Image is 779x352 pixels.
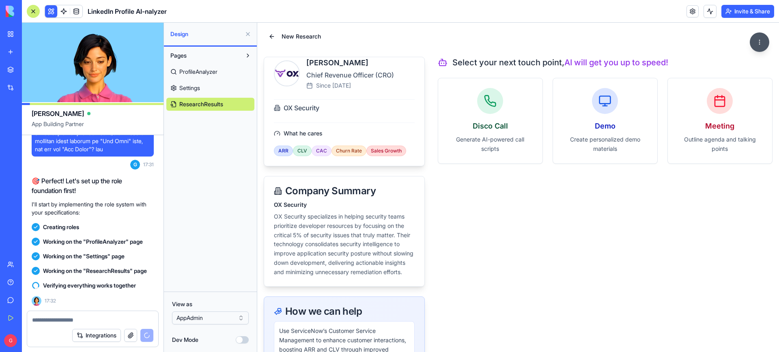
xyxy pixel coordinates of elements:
label: View as [172,300,249,308]
span: Creating roles [43,223,79,231]
p: Generate AI-powered call scripts [191,112,275,131]
span: [PERSON_NAME] [32,109,84,118]
div: CAC [54,123,74,133]
span: AI will get you up to speed! [307,35,411,45]
span: New Research [24,10,64,18]
span: Company Summary [28,163,118,173]
button: Integrations [72,329,121,342]
p: I'll start by implementing the role system with your specifications: [32,200,154,217]
p: Chief Revenue Officer (CRO) [49,47,157,57]
span: G [130,160,140,170]
h3: [PERSON_NAME] [49,34,157,46]
h2: Select your next touch point, [195,34,411,45]
h3: Meeting [420,98,505,109]
span: What he cares [26,107,65,115]
h3: Demo [306,98,390,109]
a: ProfileAnalyzer [166,65,254,78]
span: Settings [179,84,200,92]
span: Verifying everything works together [43,281,136,290]
button: New Research [6,6,69,21]
button: Pages [166,49,241,62]
span: Working on the "ResearchResults" page [43,267,147,275]
span: 17:32 [45,298,56,304]
span: OX Security [26,80,62,90]
h4: OX Security [17,178,157,186]
img: Ella_00000_wcx2te.png [32,296,41,306]
span: App Building Partner [32,120,154,135]
a: ResearchResults [166,98,254,111]
a: Settings [166,82,254,94]
span: Working on the "Settings" page [43,252,125,260]
button: Invite & Share [721,5,774,18]
p: OX Security specializes in helping security teams prioritize developer resources by focusing on t... [17,189,157,254]
img: logo [6,6,56,17]
span: Design [170,30,241,38]
span: Working on the "ProfileAnalyzer" page [43,238,143,246]
span: ProfileAnalyzer [179,68,217,76]
div: CLV [36,123,54,133]
span: ResearchResults [179,100,223,108]
span: Since [DATE] [59,59,94,67]
p: Outline agenda and talking points [420,112,505,131]
div: Churn Rate [74,123,109,133]
span: LinkedIn Profile AI-nalyzer [88,6,167,16]
span: How we can help [28,284,105,294]
span: Pages [170,52,187,60]
div: Sales Growth [109,123,149,133]
p: Use ServiceNow’s Customer Service Management to enhance customer interactions, boosting ARR and C... [22,304,152,341]
h2: 🎯 Perfect! Let's set up the role foundation first! [32,176,154,195]
h3: Disco Call [191,98,275,109]
div: ARR [17,123,36,133]
img: Ohad Cohen [17,38,43,64]
span: G [4,334,17,347]
span: 17:31 [143,161,154,168]
label: Dev Mode [172,336,198,344]
p: Create personalized demo materials [306,112,390,131]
